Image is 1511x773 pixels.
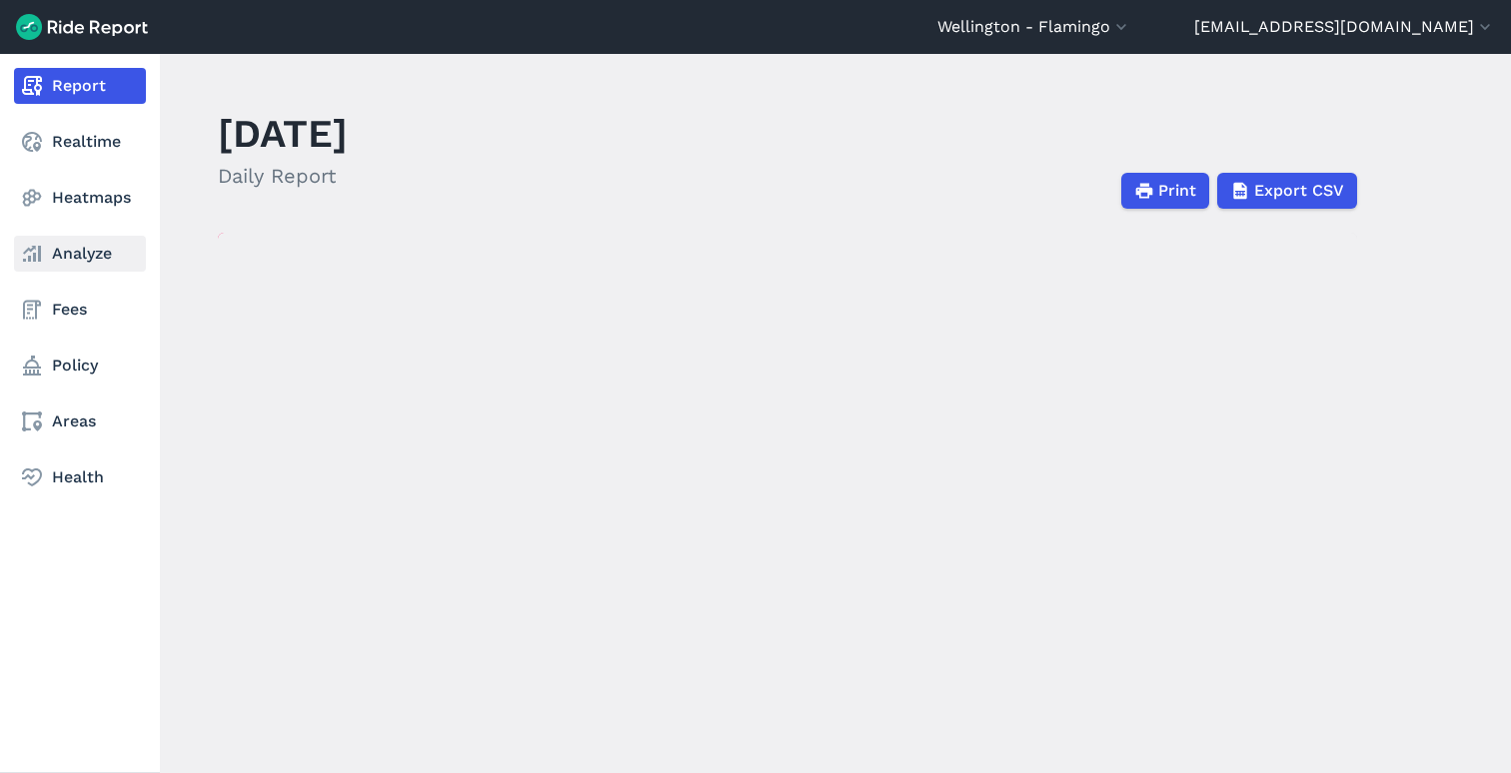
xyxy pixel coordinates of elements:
a: Fees [14,292,146,328]
img: Ride Report [16,14,148,40]
a: Heatmaps [14,180,146,216]
h1: [DATE] [218,106,348,161]
button: Export CSV [1217,173,1357,209]
a: Health [14,459,146,495]
button: Print [1121,173,1209,209]
a: Report [14,68,146,104]
a: Policy [14,348,146,384]
button: Wellington - Flamingo [937,15,1131,39]
h2: Daily Report [218,161,348,191]
span: Print [1158,179,1196,203]
a: Analyze [14,236,146,272]
a: Realtime [14,124,146,160]
span: Export CSV [1254,179,1344,203]
a: Areas [14,403,146,439]
button: [EMAIL_ADDRESS][DOMAIN_NAME] [1194,15,1495,39]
